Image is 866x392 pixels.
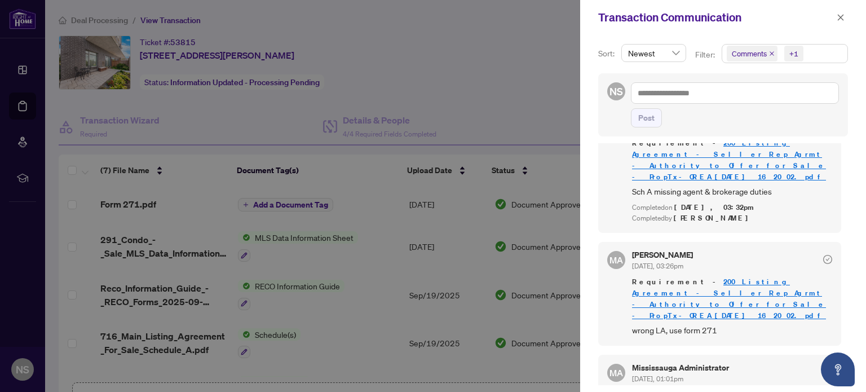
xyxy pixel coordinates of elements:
span: Newest [628,45,679,61]
span: [DATE], 01:01pm [632,375,683,383]
span: Comments [727,46,777,61]
span: Comments [732,48,767,59]
button: Post [631,108,662,127]
a: 200 Listing Agreement - Seller Rep Agrmt - Authority to Offer for Sale - PropTx-OREA_[DATE] 16_20... [632,277,826,320]
h5: [PERSON_NAME] [632,251,693,259]
span: Sch A missing agent & brokerage duties [632,185,832,198]
span: MA [609,366,623,380]
span: [DATE], 03:26pm [632,262,683,270]
span: [DATE], 03:32pm [674,202,755,212]
div: +1 [789,48,798,59]
span: [PERSON_NAME] [674,213,754,223]
button: Open asap [821,353,855,386]
div: Transaction Communication [598,9,833,26]
span: close [769,51,775,56]
span: Requirement - [632,276,832,321]
p: Sort: [598,47,617,60]
span: wrong LA, use form 271 [632,324,832,337]
div: Completed on [632,202,832,213]
p: Filter: [695,49,717,61]
span: NS [609,83,623,99]
span: MA [609,253,623,267]
span: close [837,14,845,21]
h5: Mississauga Administrator [632,364,729,372]
div: Completed by [632,213,832,224]
span: Requirement - [632,138,832,183]
a: 200 Listing Agreement - Seller Rep Agrmt - Authority to Offer for Sale - PropTx-OREA_[DATE] 16_20... [632,138,826,182]
span: check-circle [823,255,832,264]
